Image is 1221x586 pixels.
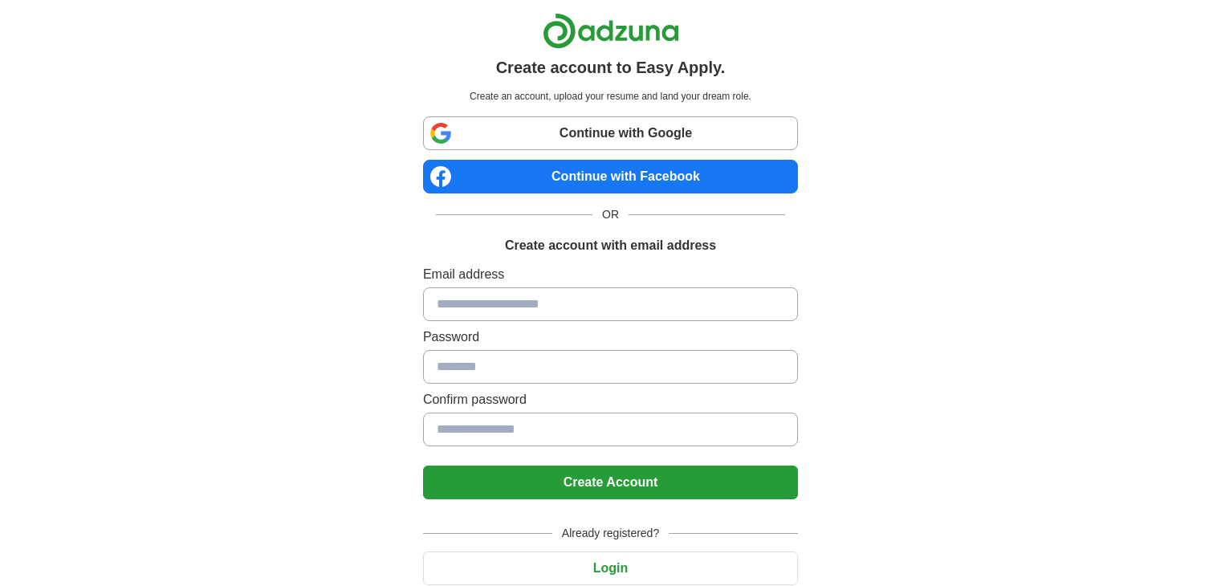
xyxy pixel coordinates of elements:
button: Login [423,551,798,585]
a: Continue with Facebook [423,160,798,193]
label: Password [423,328,798,347]
img: Adzuna logo [543,13,679,49]
label: Email address [423,265,798,284]
h1: Create account to Easy Apply. [496,55,726,79]
label: Confirm password [423,390,798,409]
a: Continue with Google [423,116,798,150]
a: Login [423,561,798,575]
h1: Create account with email address [505,236,716,255]
button: Create Account [423,466,798,499]
span: OR [592,206,629,223]
span: Already registered? [552,525,669,542]
p: Create an account, upload your resume and land your dream role. [426,89,795,104]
